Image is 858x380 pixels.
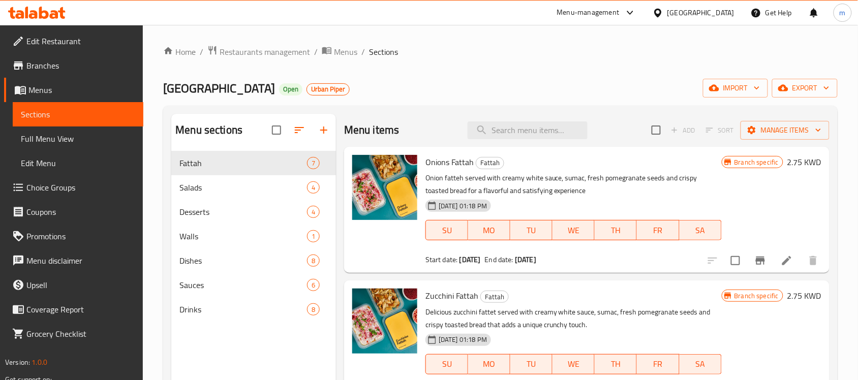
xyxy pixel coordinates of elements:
[4,29,143,53] a: Edit Restaurant
[171,248,336,273] div: Dishes8
[179,230,307,242] span: Walls
[425,172,722,197] p: Onion fatteh served with creamy white sauce, sumac, fresh pomegranate seeds and crispy toasted br...
[307,181,320,194] div: items
[308,305,319,314] span: 8
[510,354,553,374] button: TU
[179,255,307,267] span: Dishes
[171,151,336,175] div: Fattah7
[179,157,307,169] span: Fattah
[179,279,307,291] span: Sauces
[334,46,357,58] span: Menus
[344,122,400,138] h2: Menu items
[179,181,307,194] span: Salads
[179,303,307,315] span: Drinks
[21,133,135,145] span: Full Menu View
[557,7,620,19] div: Menu-management
[175,122,242,138] h2: Menu sections
[307,303,320,315] div: items
[4,224,143,248] a: Promotions
[220,46,310,58] span: Restaurants management
[468,121,588,139] input: search
[307,85,349,93] span: Urban Piper
[801,248,825,273] button: delete
[279,85,302,93] span: Open
[595,220,637,240] button: TH
[308,183,319,193] span: 4
[307,255,320,267] div: items
[637,354,679,374] button: FR
[435,335,491,344] span: [DATE] 01:18 PM
[787,155,821,169] h6: 2.75 KWD
[307,206,320,218] div: items
[684,223,718,238] span: SA
[13,151,143,175] a: Edit Menu
[557,357,591,371] span: WE
[641,357,675,371] span: FR
[730,157,783,167] span: Branch specific
[430,223,464,238] span: SU
[163,46,196,58] a: Home
[21,157,135,169] span: Edit Menu
[26,206,135,218] span: Coupons
[287,118,312,142] span: Sort sections
[425,154,474,170] span: Onions Fattah
[361,46,365,58] li: /
[171,273,336,297] div: Sauces6
[425,288,478,303] span: Zucchini Fattah
[472,357,506,371] span: MO
[667,7,734,18] div: [GEOGRAPHIC_DATA]
[749,124,821,137] span: Manage items
[4,273,143,297] a: Upsell
[5,356,30,369] span: Version:
[781,255,793,267] a: Edit menu item
[725,250,746,271] span: Select to update
[557,223,591,238] span: WE
[308,159,319,168] span: 7
[4,322,143,346] a: Grocery Checklist
[200,46,203,58] li: /
[641,223,675,238] span: FR
[171,175,336,200] div: Salads4
[481,291,508,303] span: Fattah
[459,253,481,266] b: [DATE]
[595,354,637,374] button: TH
[4,78,143,102] a: Menus
[741,121,830,140] button: Manage items
[515,253,536,266] b: [DATE]
[430,357,464,371] span: SU
[13,102,143,126] a: Sections
[485,253,513,266] span: End date:
[553,220,595,240] button: WE
[171,147,336,326] nav: Menu sections
[26,279,135,291] span: Upsell
[308,280,319,290] span: 6
[599,223,633,238] span: TH
[179,206,307,218] span: Desserts
[279,83,302,96] div: Open
[711,82,760,94] span: import
[308,207,319,217] span: 4
[26,328,135,340] span: Grocery Checklist
[667,122,699,138] span: Add item
[308,232,319,241] span: 1
[699,122,741,138] span: Select section first
[163,77,275,100] span: [GEOGRAPHIC_DATA]
[4,53,143,78] a: Branches
[840,7,846,18] span: m
[468,220,510,240] button: MO
[510,220,553,240] button: TU
[308,256,319,266] span: 8
[322,45,357,58] a: Menus
[4,200,143,224] a: Coupons
[787,289,821,303] h6: 2.75 KWD
[425,220,468,240] button: SU
[26,255,135,267] span: Menu disclaimer
[307,157,320,169] div: items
